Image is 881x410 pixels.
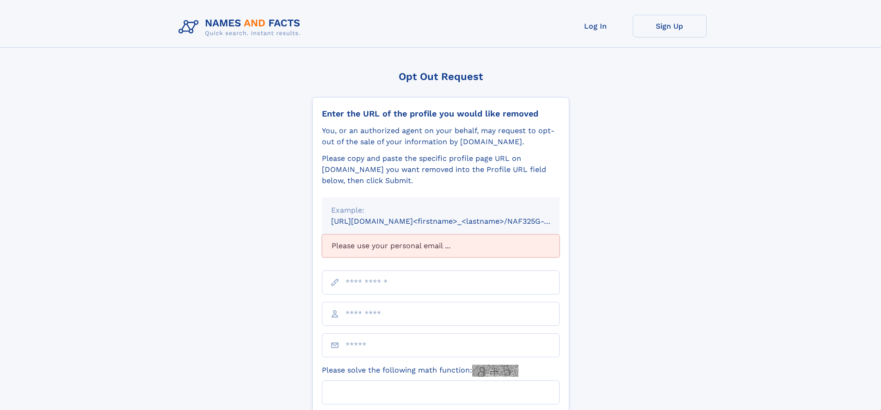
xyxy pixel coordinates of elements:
div: Example: [331,205,550,216]
div: Please copy and paste the specific profile page URL on [DOMAIN_NAME] you want removed into the Pr... [322,153,560,186]
small: [URL][DOMAIN_NAME]<firstname>_<lastname>/NAF325G-xxxxxxxx [331,217,577,226]
label: Please solve the following math function: [322,365,518,377]
div: Enter the URL of the profile you would like removed [322,109,560,119]
a: Log In [559,15,633,37]
div: You, or an authorized agent on your behalf, may request to opt-out of the sale of your informatio... [322,125,560,147]
div: Please use your personal email ... [322,234,560,257]
a: Sign Up [633,15,707,37]
div: Opt Out Request [312,71,569,82]
img: Logo Names and Facts [175,15,308,40]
